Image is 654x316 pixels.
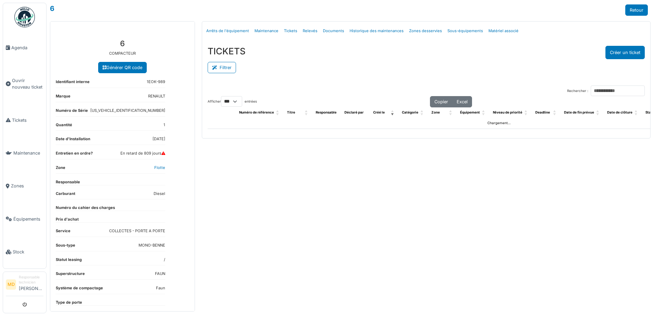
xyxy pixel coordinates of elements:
[12,117,43,123] span: Tickets
[13,150,43,156] span: Maintenance
[6,275,43,296] a: MD Responsable technicien[PERSON_NAME]
[56,285,103,294] dt: Système de compactage
[13,249,43,255] span: Stock
[56,205,115,211] dt: Numéro du cahier des charges
[56,122,72,131] dt: Quantité
[56,79,90,88] dt: Identifiant interne
[431,110,440,114] span: Zone
[434,99,448,104] span: Copier
[56,228,70,237] dt: Service
[154,165,165,170] a: Flotte
[56,39,189,48] h3: 6
[402,110,418,114] span: Catégorie
[457,99,468,104] span: Excel
[13,216,43,222] span: Équipements
[276,107,280,118] span: Numéro de référence: Activate to sort
[56,108,88,116] dt: Numéro de Série
[208,96,257,107] label: Afficher entrées
[163,122,165,128] dd: 1
[204,23,252,39] a: Arrêts de l'équipement
[3,236,46,268] a: Stock
[56,93,70,102] dt: Marque
[56,150,93,159] dt: Entretien en ordre?
[14,7,35,27] img: Badge_color-CXgf-gQk.svg
[11,44,43,51] span: Agenda
[316,110,337,114] span: Responsable
[3,170,46,202] a: Zones
[208,46,246,56] h3: TICKETS
[56,242,75,251] dt: Sous-type
[156,285,165,291] dd: Faun
[148,93,165,99] dd: RENAULT
[3,31,46,64] a: Agenda
[300,23,320,39] a: Relevés
[56,179,80,185] dt: Responsable
[605,46,645,59] button: Créer un ticket
[56,257,82,265] dt: Statut leasing
[524,107,528,118] span: Niveau de priorité: Activate to sort
[208,62,236,73] button: Filtrer
[153,136,165,142] dd: [DATE]
[239,110,274,114] span: Numéro de référence
[452,96,472,107] button: Excel
[56,271,85,279] dt: Superstructure
[164,257,165,263] dd: /
[391,107,395,118] span: Créé le: Activate to remove sorting
[221,96,242,107] select: Afficherentrées
[406,23,445,39] a: Zones desservies
[11,183,43,189] span: Zones
[596,107,600,118] span: Date de fin prévue: Activate to sort
[19,275,43,294] li: [PERSON_NAME]
[3,64,46,104] a: Ouvrir nouveau ticket
[3,202,46,235] a: Équipements
[373,110,385,114] span: Créé le
[6,279,16,290] li: MD
[486,23,521,39] a: Matériel associé
[252,23,281,39] a: Maintenance
[50,4,54,13] a: 6
[420,107,424,118] span: Catégorie: Activate to sort
[154,191,165,197] dd: Diesel
[19,275,43,285] div: Responsable technicien
[320,23,347,39] a: Documents
[139,242,165,248] dd: MONO-BENNE
[482,107,486,118] span: Équipement: Activate to sort
[3,136,46,169] a: Maintenance
[56,191,75,199] dt: Carburant
[625,4,648,16] a: Retour
[147,79,165,85] dd: 1EOK-989
[3,104,46,136] a: Tickets
[445,23,486,39] a: Sous-équipements
[109,228,165,234] dd: COLLECTES - PORTE A PORTE
[564,110,594,114] span: Date de fin prévue
[553,107,557,118] span: Deadline: Activate to sort
[56,136,90,145] dt: Date d'Installation
[287,110,295,114] span: Titre
[635,107,639,118] span: Date de clôture: Activate to sort
[347,23,406,39] a: Historique des maintenances
[305,107,309,118] span: Titre: Activate to sort
[344,110,364,114] span: Déclaré par
[56,300,82,305] dt: Type de porte
[12,77,43,90] span: Ouvrir nouveau ticket
[98,62,147,73] a: Générer QR code
[535,110,550,114] span: Deadline
[493,110,522,114] span: Niveau de priorité
[56,216,79,222] dt: Prix d'achat
[120,150,165,156] dd: En retard de 809 jours
[281,23,300,39] a: Tickets
[460,110,480,114] span: Équipement
[567,89,588,94] label: Rechercher :
[607,110,632,114] span: Date de clôture
[430,96,453,107] button: Copier
[449,107,453,118] span: Zone: Activate to sort
[56,51,189,56] p: COMPACTEUR
[155,271,165,277] dd: FAUN
[56,165,65,173] dt: Zone
[90,108,165,114] dd: [US_VEHICLE_IDENTIFICATION_NUMBER]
